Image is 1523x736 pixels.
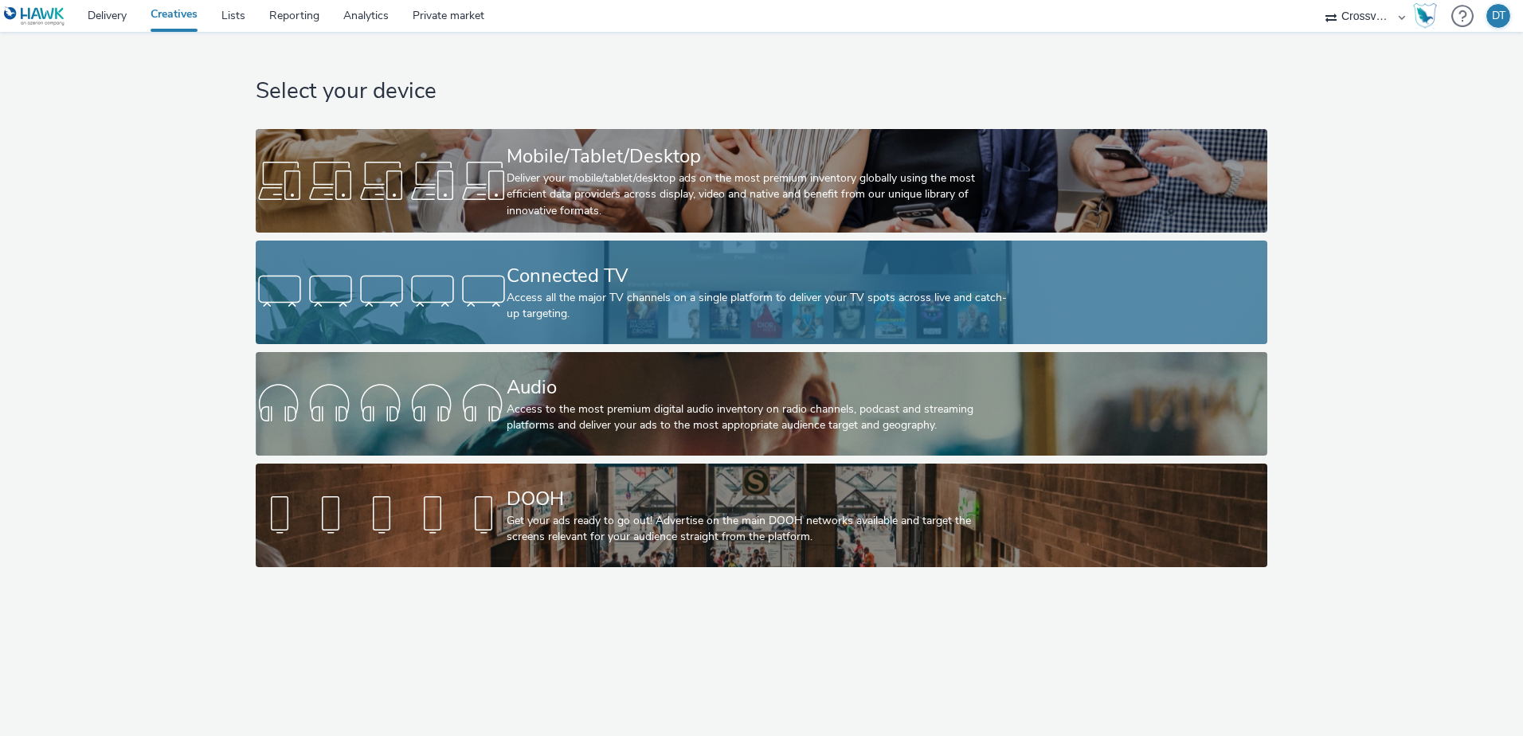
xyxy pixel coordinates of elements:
div: Access to the most premium digital audio inventory on radio channels, podcast and streaming platf... [507,401,1009,434]
div: DT [1492,4,1505,28]
img: undefined Logo [4,6,65,26]
a: Hawk Academy [1413,3,1443,29]
div: Get your ads ready to go out! Advertise on the main DOOH networks available and target the screen... [507,513,1009,546]
div: Connected TV [507,262,1009,290]
div: Audio [507,374,1009,401]
a: DOOHGet your ads ready to go out! Advertise on the main DOOH networks available and target the sc... [256,464,1267,567]
div: Access all the major TV channels on a single platform to deliver your TV spots across live and ca... [507,290,1009,323]
div: DOOH [507,485,1009,513]
img: Hawk Academy [1413,3,1437,29]
a: Connected TVAccess all the major TV channels on a single platform to deliver your TV spots across... [256,241,1267,344]
div: Deliver your mobile/tablet/desktop ads on the most premium inventory globally using the most effi... [507,170,1009,219]
div: Mobile/Tablet/Desktop [507,143,1009,170]
h1: Select your device [256,76,1267,107]
a: Mobile/Tablet/DesktopDeliver your mobile/tablet/desktop ads on the most premium inventory globall... [256,129,1267,233]
a: AudioAccess to the most premium digital audio inventory on radio channels, podcast and streaming ... [256,352,1267,456]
